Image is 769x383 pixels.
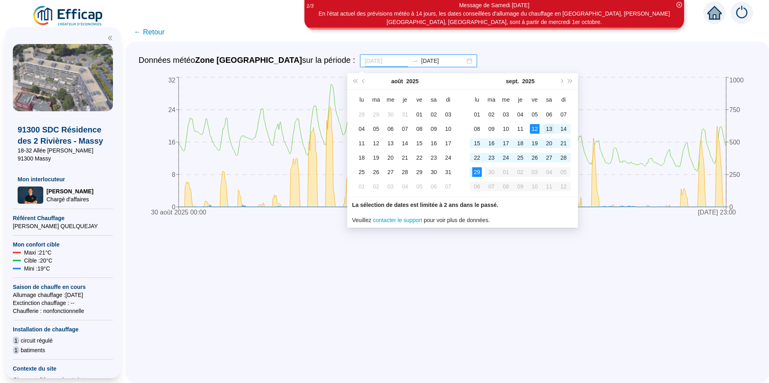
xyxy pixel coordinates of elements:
td: 2025-08-11 [354,136,369,150]
i: 1 / 3 [306,3,314,9]
td: 2025-09-12 [527,122,542,136]
td: 2025-09-09 [484,122,499,136]
td: 2025-08-09 [427,122,441,136]
td: 2025-09-23 [484,150,499,165]
td: 2025-09-07 [556,107,571,122]
td: 2025-07-29 [369,107,383,122]
td: 2025-09-04 [398,179,412,194]
span: Maxi : 21 °C [24,249,52,257]
div: 19 [371,153,381,162]
div: 19 [530,138,540,148]
td: 2025-09-18 [513,136,527,150]
span: 18-32 Allée [PERSON_NAME] 91300 Massy [18,146,108,162]
td: 2025-10-06 [470,179,484,194]
div: 22 [472,153,482,162]
td: 2025-09-13 [542,122,556,136]
div: En l'état actuel des prévisions météo à 14 jours, les dates conseillées d'allumage du chauffage e... [306,10,683,26]
div: 23 [487,153,496,162]
span: Mini : 19 °C [24,265,50,273]
div: 04 [515,110,525,119]
td: 2025-08-13 [383,136,398,150]
div: 09 [515,182,525,191]
td: 2025-09-03 [383,179,398,194]
td: 2025-08-17 [441,136,455,150]
td: 2025-10-04 [542,165,556,179]
div: 07 [487,182,496,191]
div: 13 [544,124,554,134]
th: sa [427,93,441,107]
div: 24 [443,153,453,162]
td: 2025-09-08 [470,122,484,136]
div: 03 [386,182,395,191]
th: ma [484,93,499,107]
td: 2025-08-30 [427,165,441,179]
button: Mois suivant (PageDown) [557,73,566,89]
td: 2025-10-01 [499,165,513,179]
span: to [412,58,418,64]
div: 11 [357,138,366,148]
tspan: 0 [172,204,175,211]
div: 07 [443,182,453,191]
span: 1 [13,346,19,354]
td: 2025-10-02 [513,165,527,179]
div: 05 [559,167,568,177]
div: 27 [544,153,554,162]
td: 2025-09-05 [412,179,427,194]
img: Chargé d'affaires [18,186,43,204]
div: 01 [472,110,482,119]
th: sa [542,93,556,107]
td: 2025-09-20 [542,136,556,150]
div: 26 [371,167,381,177]
td: 2025-09-21 [556,136,571,150]
div: 14 [559,124,568,134]
td: 2025-08-06 [383,122,398,136]
button: Choisissez une année [406,73,419,89]
img: efficap energie logo [32,5,105,27]
a: contacter le support [373,217,422,223]
div: 28 [559,153,568,162]
div: 17 [443,138,453,148]
td: 2025-09-30 [484,165,499,179]
tspan: 30 août 2025 00:00 [151,209,206,216]
td: 2025-08-29 [412,165,427,179]
div: 21 [400,153,410,162]
span: close-circle [676,2,682,8]
td: 2025-08-07 [398,122,412,136]
td: 2025-09-16 [484,136,499,150]
td: 2025-08-22 [412,150,427,165]
span: Allumage chauffage : [DATE] [13,291,113,299]
div: 07 [400,124,410,134]
tspan: 1000 [729,77,744,84]
div: 29 [472,167,482,177]
div: 14 [400,138,410,148]
span: circuit régulé [21,337,52,345]
th: di [441,93,455,107]
button: Choisissez un mois [391,73,403,89]
th: je [513,93,527,107]
div: 28 [357,110,366,119]
div: 02 [371,182,381,191]
span: batiments [21,346,45,354]
td: 2025-08-18 [354,150,369,165]
td: 2025-09-28 [556,150,571,165]
div: 25 [515,153,525,162]
td: 2025-09-14 [556,122,571,136]
span: Contexte du site [13,365,113,373]
th: je [398,93,412,107]
div: 04 [357,124,366,134]
div: 03 [501,110,511,119]
tspan: 500 [729,139,740,146]
tspan: 0 [729,204,733,211]
span: Chaufferie : non fonctionnelle [13,307,113,315]
button: Année prochaine (Ctrl + droite) [566,73,575,89]
div: 01 [357,182,366,191]
div: 09 [487,124,496,134]
td: 2025-10-08 [499,179,513,194]
td: 2025-07-30 [383,107,398,122]
th: ve [412,93,427,107]
div: 01 [415,110,424,119]
td: 2025-08-15 [412,136,427,150]
tspan: 24 [168,106,175,113]
td: 2025-10-10 [527,179,542,194]
div: 03 [443,110,453,119]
